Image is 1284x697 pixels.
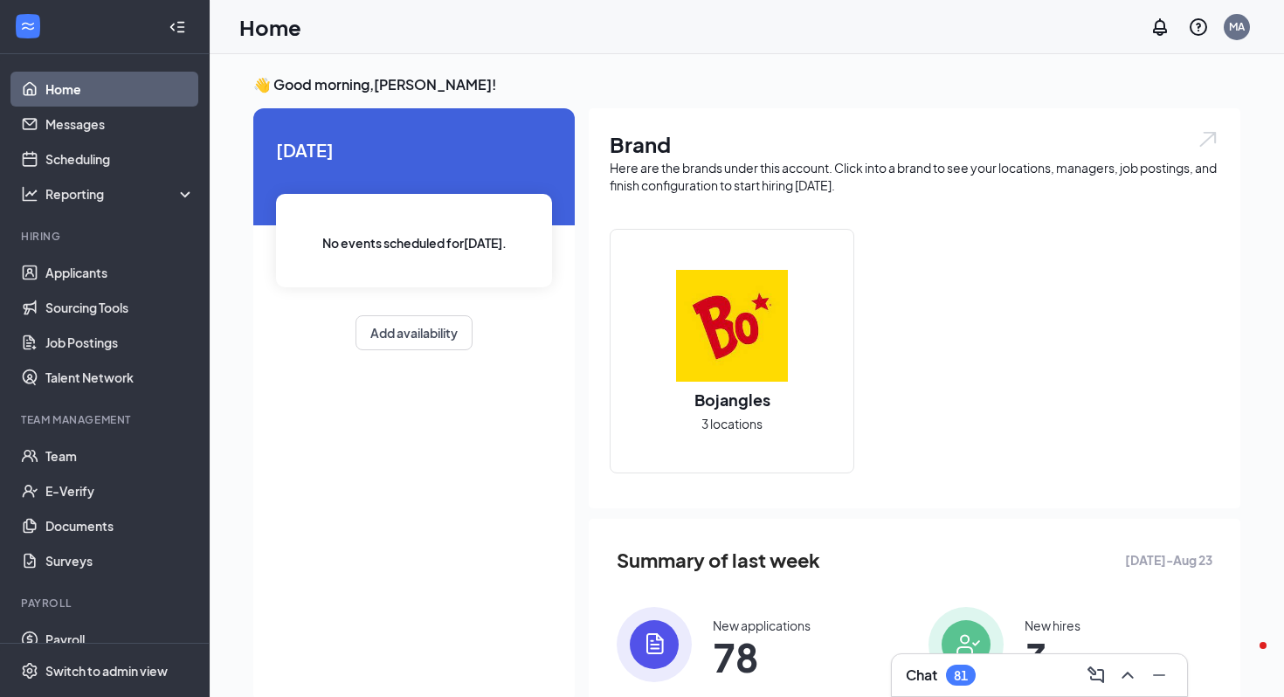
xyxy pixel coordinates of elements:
a: Scheduling [45,141,195,176]
div: 81 [954,668,968,683]
button: Minimize [1145,661,1173,689]
span: 78 [713,641,811,673]
a: Talent Network [45,360,195,395]
a: Team [45,438,195,473]
span: 3 [1025,641,1080,673]
h3: Chat [906,666,937,685]
a: Sourcing Tools [45,290,195,325]
svg: Analysis [21,185,38,203]
a: Applicants [45,255,195,290]
img: icon [928,607,1004,682]
div: Here are the brands under this account. Click into a brand to see your locations, managers, job p... [610,159,1219,194]
a: Documents [45,508,195,543]
button: ComposeMessage [1082,661,1110,689]
span: 3 locations [701,414,763,433]
h1: Brand [610,129,1219,159]
button: ChevronUp [1114,661,1142,689]
svg: ChevronUp [1117,665,1138,686]
div: New applications [713,617,811,634]
div: Reporting [45,185,196,203]
h2: Bojangles [677,389,788,411]
svg: WorkstreamLogo [19,17,37,35]
a: Payroll [45,622,195,657]
span: No events scheduled for [DATE] . [322,233,507,252]
a: Surveys [45,543,195,578]
div: Team Management [21,412,191,427]
svg: ComposeMessage [1086,665,1107,686]
a: Messages [45,107,195,141]
svg: QuestionInfo [1188,17,1209,38]
h1: Home [239,12,301,42]
div: Switch to admin view [45,662,168,680]
svg: Collapse [169,18,186,36]
a: Job Postings [45,325,195,360]
svg: Settings [21,662,38,680]
a: Home [45,72,195,107]
a: E-Verify [45,473,195,508]
div: New hires [1025,617,1080,634]
img: Bojangles [676,270,788,382]
div: Payroll [21,596,191,611]
span: [DATE] [276,136,552,163]
img: icon [617,607,692,682]
span: Summary of last week [617,545,820,576]
div: MA [1229,19,1245,34]
iframe: Intercom live chat [1225,638,1267,680]
svg: Notifications [1149,17,1170,38]
img: open.6027fd2a22e1237b5b06.svg [1197,129,1219,149]
button: Add availability [356,315,473,350]
span: [DATE] - Aug 23 [1125,550,1212,569]
div: Hiring [21,229,191,244]
h3: 👋 Good morning, [PERSON_NAME] ! [253,75,1240,94]
svg: Minimize [1149,665,1170,686]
